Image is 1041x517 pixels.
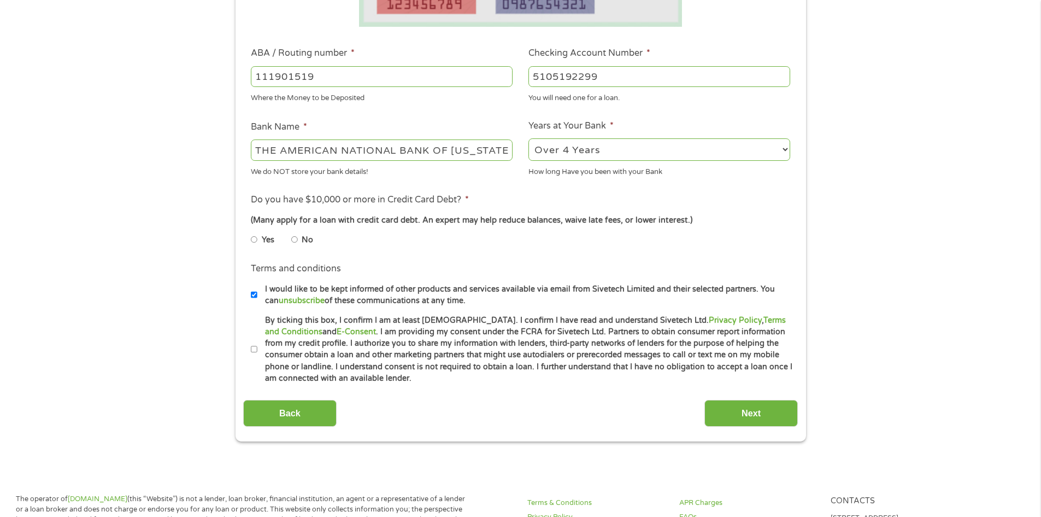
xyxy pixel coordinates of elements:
[262,234,274,246] label: Yes
[709,316,762,325] a: Privacy Policy
[251,66,513,87] input: 263177916
[528,48,650,59] label: Checking Account Number
[257,315,793,385] label: By ticking this box, I confirm I am at least [DEMOGRAPHIC_DATA]. I confirm I have read and unders...
[243,400,337,427] input: Back
[257,283,793,307] label: I would like to be kept informed of other products and services available via email from Sivetech...
[279,296,325,305] a: unsubscribe
[679,498,818,508] a: APR Charges
[251,162,513,177] div: We do NOT store your bank details!
[528,162,790,177] div: How long Have you been with your Bank
[337,327,376,336] a: E-Consent
[68,495,127,503] a: [DOMAIN_NAME]
[528,89,790,104] div: You will need one for a loan.
[251,89,513,104] div: Where the Money to be Deposited
[302,234,313,246] label: No
[251,194,469,206] label: Do you have $10,000 or more in Credit Card Debt?
[704,400,798,427] input: Next
[831,496,969,507] h4: Contacts
[527,498,666,508] a: Terms & Conditions
[528,66,790,87] input: 345634636
[251,263,341,275] label: Terms and conditions
[251,48,355,59] label: ABA / Routing number
[528,120,614,132] label: Years at Your Bank
[265,316,786,336] a: Terms and Conditions
[251,214,790,226] div: (Many apply for a loan with credit card debt. An expert may help reduce balances, waive late fees...
[251,121,307,133] label: Bank Name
